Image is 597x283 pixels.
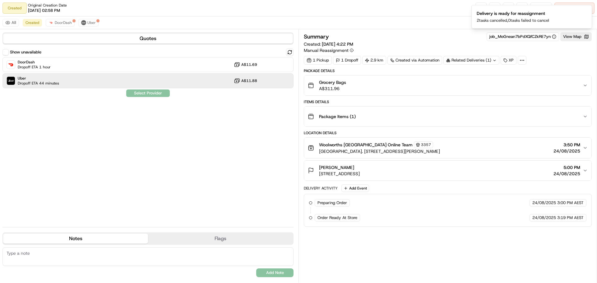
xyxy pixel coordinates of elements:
[304,99,592,104] div: Items Details
[304,107,591,126] button: Package Items (1)
[46,19,75,26] button: DoorDash
[532,215,556,221] span: 24/08/2025
[7,77,15,85] img: Uber
[341,185,369,192] button: Add Event
[387,56,442,65] a: Created via Automation
[553,148,580,154] span: 24/08/2025
[304,47,349,53] span: Manual Reassignment
[234,78,257,84] button: A$11.88
[362,56,386,65] div: 2.9 km
[501,56,516,65] div: XP
[443,56,499,65] div: Related Deliveries (1)
[18,76,59,81] span: Uber
[319,164,354,171] span: [PERSON_NAME]
[477,10,549,16] div: Delivery is ready for reassignment
[25,20,39,25] span: Created
[560,32,592,41] button: View Map
[304,56,332,65] div: 1 Pickup
[557,200,584,206] span: 3:00 PM AEST
[322,41,353,47] span: [DATE] 4:22 PM
[7,61,15,69] img: DoorDash
[49,20,53,25] img: doordash_logo_v2.png
[319,79,346,85] span: Grocery Bags
[317,215,357,221] span: Order Ready At Store
[319,113,356,120] span: Package Items ( 1 )
[28,8,60,13] span: [DATE] 02:58 PM
[241,78,257,83] span: A$11.88
[319,171,360,177] span: [STREET_ADDRESS]
[78,19,99,26] button: Uber
[87,20,96,25] span: Uber
[421,142,431,147] span: 3357
[55,20,72,25] span: DoorDash
[553,142,580,148] span: 3:50 PM
[319,85,346,92] span: A$311.96
[234,62,257,68] button: A$11.69
[3,234,148,244] button: Notes
[3,34,293,43] button: Quotes
[81,20,86,25] img: uber-new-logo.jpeg
[304,138,591,158] button: Woolworths [GEOGRAPHIC_DATA] Online Team3357[GEOGRAPHIC_DATA]. [STREET_ADDRESS][PERSON_NAME]3:50 ...
[148,234,293,244] button: Flags
[304,41,353,47] span: Created:
[532,200,556,206] span: 24/08/2025
[319,142,413,148] span: Woolworths [GEOGRAPHIC_DATA] Online Team
[28,3,67,8] span: Original Creation Date
[489,34,556,39] button: job_MoGnean7bPdXQfCZkRE7yn
[2,19,19,26] button: All
[304,47,354,53] button: Manual Reassignment
[477,18,549,23] p: 2 tasks cancelled, 0 tasks failed to cancel
[18,65,51,70] span: Dropoff ETA 1 hour
[241,62,257,67] span: A$11.69
[23,19,42,26] button: Created
[304,161,591,180] button: [PERSON_NAME][STREET_ADDRESS]5:00 PM24/08/2025
[557,215,584,221] span: 3:19 PM AEST
[18,60,51,65] span: DoorDash
[304,75,591,95] button: Grocery BagsA$311.96
[317,200,347,206] span: Preparing Order
[304,34,329,39] h3: Summary
[319,148,440,154] span: [GEOGRAPHIC_DATA]. [STREET_ADDRESS][PERSON_NAME]
[304,130,592,135] div: Location Details
[553,164,580,171] span: 5:00 PM
[18,81,59,86] span: Dropoff ETA 44 minutes
[333,56,361,65] div: 1 Dropoff
[553,171,580,177] span: 24/08/2025
[10,49,41,55] label: Show unavailable
[304,68,592,73] div: Package Details
[304,186,338,191] div: Delivery Activity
